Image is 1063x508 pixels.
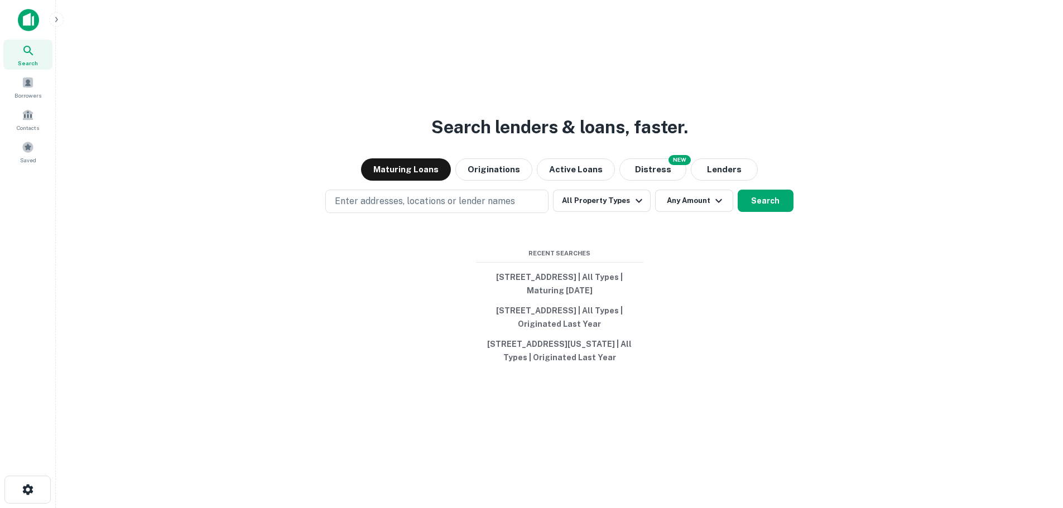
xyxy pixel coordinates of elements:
span: Search [18,59,38,67]
span: Recent Searches [476,249,643,258]
button: Search [738,190,793,212]
button: Search distressed loans with lien and other non-mortgage details. [619,158,686,181]
button: [STREET_ADDRESS] | All Types | Maturing [DATE] [476,267,643,301]
button: [STREET_ADDRESS][US_STATE] | All Types | Originated Last Year [476,334,643,367]
h3: Search lenders & loans, faster. [431,114,688,141]
button: Lenders [691,158,758,181]
a: Borrowers [3,72,52,102]
button: [STREET_ADDRESS] | All Types | Originated Last Year [476,301,643,334]
div: NEW [668,155,691,165]
a: Saved [3,137,52,167]
button: All Property Types [553,190,650,212]
a: Contacts [3,104,52,134]
button: Any Amount [655,190,733,212]
span: Saved [20,156,36,165]
a: Search [3,40,52,70]
iframe: Chat Widget [1007,419,1063,472]
span: Contacts [17,123,39,132]
p: Enter addresses, locations or lender names [335,195,515,208]
button: Enter addresses, locations or lender names [325,190,549,213]
button: Active Loans [537,158,615,181]
span: Borrowers [15,91,41,100]
img: capitalize-icon.png [18,9,39,31]
button: Originations [455,158,532,181]
button: Maturing Loans [361,158,451,181]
